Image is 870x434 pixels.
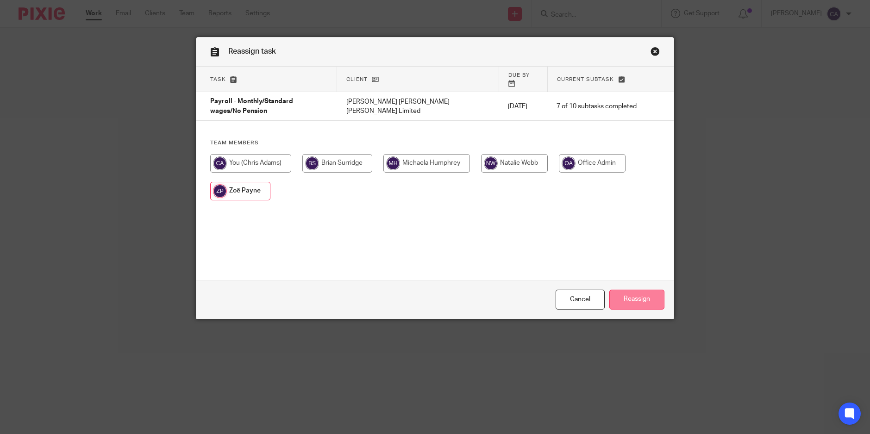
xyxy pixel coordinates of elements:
a: Close this dialog window [556,290,605,310]
h4: Team members [210,139,660,147]
a: Close this dialog window [651,47,660,59]
p: [PERSON_NAME] [PERSON_NAME] [PERSON_NAME] Limited [346,97,489,116]
span: Current subtask [557,77,614,82]
span: Task [210,77,226,82]
input: Reassign [609,290,664,310]
p: [DATE] [508,102,538,111]
span: Payroll - Monthly/Standard wages/No Pension [210,99,293,115]
td: 7 of 10 subtasks completed [547,92,646,121]
span: Reassign task [228,48,276,55]
span: Client [346,77,368,82]
span: Due by [508,73,530,78]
